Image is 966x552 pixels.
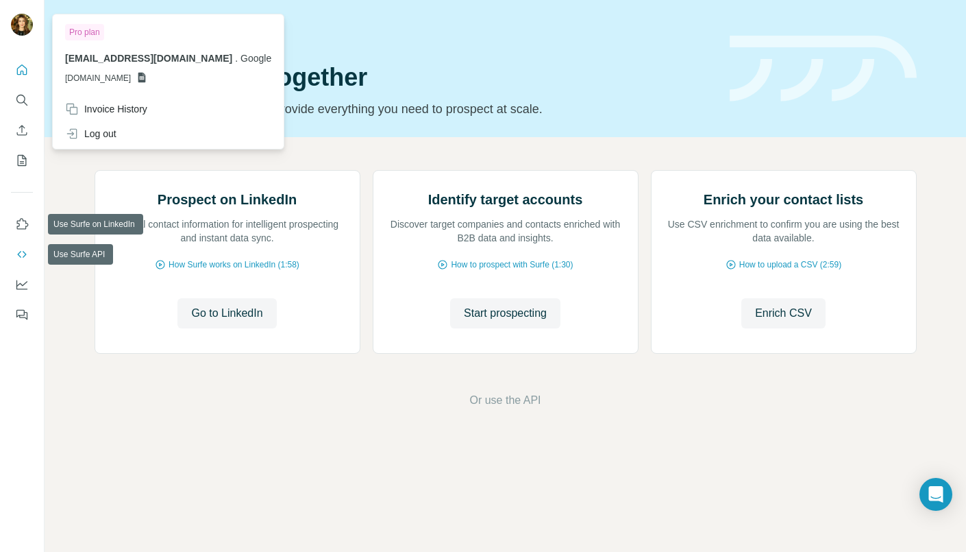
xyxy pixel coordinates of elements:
[730,36,917,102] img: banner
[65,127,116,141] div: Log out
[387,217,624,245] p: Discover target companies and contacts enriched with B2B data and insights.
[235,53,238,64] span: .
[65,102,147,116] div: Invoice History
[240,53,271,64] span: Google
[158,190,297,209] h2: Prospect on LinkedIn
[109,217,346,245] p: Reveal contact information for intelligent prospecting and instant data sync.
[11,88,33,112] button: Search
[469,392,541,409] button: Or use the API
[11,148,33,173] button: My lists
[450,298,560,328] button: Start prospecting
[11,272,33,297] button: Dashboard
[665,217,902,245] p: Use CSV enrichment to confirm you are using the best data available.
[11,118,33,143] button: Enrich CSV
[428,190,583,209] h2: Identify target accounts
[95,25,713,39] div: Quick start
[464,305,547,322] span: Start prospecting
[177,298,276,328] button: Go to LinkedIn
[95,99,713,119] p: Pick your starting point and we’ll provide everything you need to prospect at scale.
[11,212,33,237] button: Use Surfe on LinkedIn
[755,305,812,322] span: Enrich CSV
[169,259,299,271] span: How Surfe works on LinkedIn (1:58)
[11,14,33,36] img: Avatar
[11,58,33,82] button: Quick start
[739,259,841,271] span: How to upload a CSV (2:59)
[65,24,104,40] div: Pro plan
[65,72,131,84] span: [DOMAIN_NAME]
[11,302,33,327] button: Feedback
[65,53,232,64] span: [EMAIL_ADDRESS][DOMAIN_NAME]
[95,64,713,91] h1: Let’s prospect together
[919,478,952,511] div: Open Intercom Messenger
[451,259,573,271] span: How to prospect with Surfe (1:30)
[741,298,826,328] button: Enrich CSV
[11,242,33,267] button: Use Surfe API
[704,190,863,209] h2: Enrich your contact lists
[191,305,262,322] span: Go to LinkedIn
